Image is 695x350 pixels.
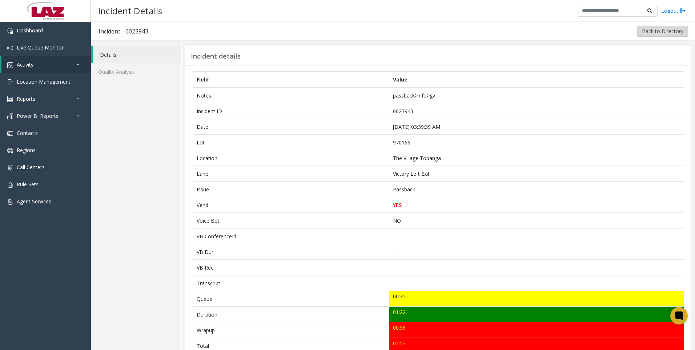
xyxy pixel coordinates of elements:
[17,130,38,136] span: Contacts
[193,119,389,135] td: Date
[193,72,389,88] th: Field
[193,228,389,244] td: VB ConferenceId
[17,44,64,51] span: Live Queue Monitor
[389,135,684,150] td: 970166
[389,307,684,322] td: 01:22
[389,72,684,88] th: Value
[193,135,389,150] td: Lot
[389,150,684,166] td: The Village Topanga
[193,166,389,182] td: Lane
[393,201,680,209] p: YES
[7,199,13,205] img: 'icon'
[389,87,684,103] td: passback>info>gv
[7,165,13,171] img: 'icon'
[17,112,59,119] span: Power BI Reports
[191,52,241,60] h3: Incident details
[7,148,13,154] img: 'icon'
[7,114,13,119] img: 'icon'
[95,2,166,20] h3: Incident Details
[389,119,684,135] td: [DATE] 03:39:39 AM
[193,322,389,338] td: Wrapup
[680,7,686,15] img: logout
[193,150,389,166] td: Location
[7,28,13,34] img: 'icon'
[91,63,181,80] a: Quality Analysis
[193,291,389,307] td: Queue
[17,198,51,205] span: Agent Services
[7,79,13,85] img: 'icon'
[193,103,389,119] td: Incident ID
[193,244,389,260] td: VB Dur
[17,78,71,85] span: Location Management
[389,322,684,338] td: 00:56
[193,87,389,103] td: Notes
[393,217,680,224] p: NO
[17,61,33,68] span: Activity
[193,182,389,197] td: Issue
[193,307,389,322] td: Duration
[193,260,389,275] td: VB Rec.
[389,244,684,260] td: __:__
[7,45,13,51] img: 'icon'
[17,95,35,102] span: Reports
[7,131,13,136] img: 'icon'
[389,291,684,307] td: 00:35
[91,23,156,40] h3: Incident - 6023943
[389,182,684,197] td: Passback
[17,181,39,188] span: Rule Sets
[17,164,45,171] span: Call Centers
[389,166,684,182] td: Victory Left Exit
[193,197,389,213] td: Vend
[17,147,36,154] span: Regions
[637,26,688,37] button: Back to Directory
[93,46,181,63] a: Details
[389,103,684,119] td: 6023943
[1,56,91,73] a: Activity
[7,62,13,68] img: 'icon'
[661,7,686,15] a: Logout
[7,182,13,188] img: 'icon'
[193,213,389,228] td: Voice Bot
[193,275,389,291] td: Transcript
[7,96,13,102] img: 'icon'
[17,27,43,34] span: Dashboard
